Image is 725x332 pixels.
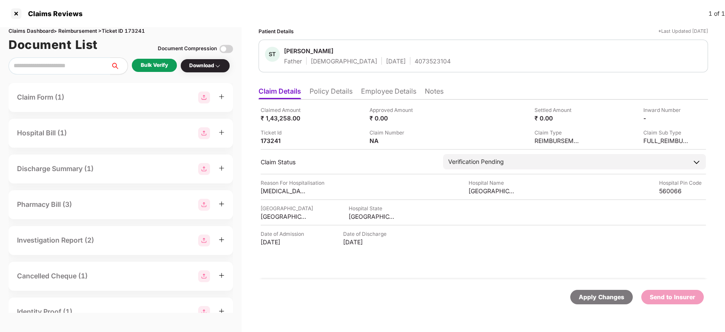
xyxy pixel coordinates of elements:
div: [DEMOGRAPHIC_DATA] [311,57,377,65]
div: Inward Number [643,106,690,114]
img: svg+xml;base64,PHN2ZyBpZD0iR3JvdXBfMjg4MTMiIGRhdGEtbmFtZT0iR3JvdXAgMjg4MTMiIHhtbG5zPSJodHRwOi8vd3... [198,199,210,211]
div: Claim Form (1) [17,92,64,103]
div: [GEOGRAPHIC_DATA] [349,212,395,220]
div: ₹ 0.00 [535,114,581,122]
div: Pharmacy Bill (3) [17,199,72,210]
div: Bulk Verify [141,61,168,69]
div: Hospital Name [469,179,515,187]
div: Father [284,57,302,65]
div: Claims Dashboard > Reimbursement > Ticket ID 173241 [9,27,233,35]
div: Hospital State [349,204,395,212]
div: [GEOGRAPHIC_DATA] [261,212,307,220]
div: Reason For Hospitalisation [261,179,324,187]
div: Claims Reviews [23,9,82,18]
img: svg+xml;base64,PHN2ZyBpZD0iR3JvdXBfMjg4MTMiIGRhdGEtbmFtZT0iR3JvdXAgMjg4MTMiIHhtbG5zPSJodHRwOi8vd3... [198,235,210,246]
li: Claim Details [259,87,301,99]
span: plus [219,308,225,314]
span: search [110,63,128,69]
span: plus [219,94,225,100]
div: Patient Details [259,27,294,35]
img: svg+xml;base64,PHN2ZyBpZD0iR3JvdXBfMjg4MTMiIGRhdGEtbmFtZT0iR3JvdXAgMjg4MTMiIHhtbG5zPSJodHRwOi8vd3... [198,127,210,139]
div: Cancelled Cheque (1) [17,271,88,281]
div: Download [189,62,221,70]
div: - [643,114,690,122]
div: Document Compression [158,45,217,53]
div: 173241 [261,137,307,145]
div: Claim Number [370,129,416,137]
div: [GEOGRAPHIC_DATA] [469,187,515,195]
div: Hospital Pin Code [659,179,706,187]
div: [DATE] [343,238,390,246]
img: svg+xml;base64,PHN2ZyBpZD0iR3JvdXBfMjg4MTMiIGRhdGEtbmFtZT0iR3JvdXAgMjg4MTMiIHhtbG5zPSJodHRwOi8vd3... [198,270,210,282]
div: [GEOGRAPHIC_DATA] [261,204,313,212]
h1: Document List [9,35,98,54]
button: search [110,57,128,74]
div: [DATE] [261,238,307,246]
div: FULL_REIMBURSEMENT [643,137,690,145]
div: Send to Insurer [650,292,695,302]
div: Hospital Bill (1) [17,128,67,138]
div: Ticket Id [261,129,307,137]
div: REIMBURSEMENT [535,137,581,145]
div: Claim Status [261,158,435,166]
div: Apply Changes [579,292,624,302]
div: *Last Updated [DATE] [658,27,708,35]
span: plus [219,272,225,278]
div: Settled Amount [535,106,581,114]
div: 4073523104 [415,57,451,65]
li: Notes [425,87,444,99]
div: Date of Discharge [343,230,390,238]
img: svg+xml;base64,PHN2ZyBpZD0iR3JvdXBfMjg4MTMiIGRhdGEtbmFtZT0iR3JvdXAgMjg4MTMiIHhtbG5zPSJodHRwOi8vd3... [198,163,210,175]
div: Date of Admission [261,230,307,238]
div: ₹ 0.00 [370,114,416,122]
div: Claim Type [535,129,581,137]
div: Claim Sub Type [643,129,690,137]
div: [DATE] [386,57,406,65]
div: Approved Amount [370,106,416,114]
img: svg+xml;base64,PHN2ZyBpZD0iR3JvdXBfMjg4MTMiIGRhdGEtbmFtZT0iR3JvdXAgMjg4MTMiIHhtbG5zPSJodHRwOi8vd3... [198,92,210,103]
span: plus [219,165,225,171]
img: svg+xml;base64,PHN2ZyBpZD0iR3JvdXBfMjg4MTMiIGRhdGEtbmFtZT0iR3JvdXAgMjg4MTMiIHhtbG5zPSJodHRwOi8vd3... [198,306,210,318]
div: ST [265,47,280,62]
div: Discharge Summary (1) [17,163,94,174]
div: 1 of 1 [708,9,725,18]
img: svg+xml;base64,PHN2ZyBpZD0iVG9nZ2xlLTMyeDMyIiB4bWxucz0iaHR0cDovL3d3dy53My5vcmcvMjAwMC9zdmciIHdpZH... [219,42,233,56]
li: Policy Details [310,87,353,99]
span: plus [219,237,225,243]
div: [PERSON_NAME] [284,47,333,55]
img: downArrowIcon [692,158,701,166]
div: Verification Pending [448,157,504,166]
div: 560066 [659,187,706,195]
span: plus [219,129,225,135]
div: [MEDICAL_DATA] [261,187,307,195]
div: NA [370,137,416,145]
div: Identity Proof (1) [17,306,72,317]
div: Claimed Amount [261,106,307,114]
div: ₹ 1,43,258.00 [261,114,307,122]
li: Employee Details [361,87,416,99]
div: Investigation Report (2) [17,235,94,246]
img: svg+xml;base64,PHN2ZyBpZD0iRHJvcGRvd24tMzJ4MzIiIHhtbG5zPSJodHRwOi8vd3d3LnczLm9yZy8yMDAwL3N2ZyIgd2... [214,63,221,69]
span: plus [219,201,225,207]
